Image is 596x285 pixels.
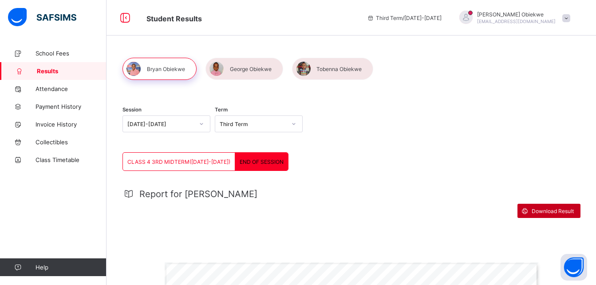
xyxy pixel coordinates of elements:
span: 86.6 [374,277,381,281]
div: TheresaObiekwe [450,11,575,25]
span: Student Results [146,14,202,23]
span: Session [122,107,142,113]
span: Results [37,67,107,75]
span: END OF SESSION [240,158,284,165]
span: 100 [456,277,463,281]
span: School Fees [36,50,107,57]
span: Invoice History [36,121,107,128]
span: [EMAIL_ADDRESS][DOMAIN_NAME] [477,19,556,24]
span: CLASS 4 3RD MIDTERM([DATE]-[DATE]) [127,158,230,165]
span: Report for [PERSON_NAME] [139,189,257,199]
span: Download Result [532,208,574,214]
span: Overall Percentage: [334,277,371,281]
span: Term [215,107,228,113]
span: ATTENDANCE RECORD [426,271,467,274]
span: Session: [DATE]-[DATE] [334,272,379,275]
span: Name: [PERSON_NAME] [241,272,288,275]
button: Open asap [560,254,587,281]
span: Class Timetable [36,156,107,163]
span: Collectibles [36,139,107,146]
span: session/term information [367,15,442,21]
div: Third Term [220,121,286,127]
span: [PERSON_NAME] Obiekwe [477,11,556,18]
span: 21 [321,277,326,281]
span: Class: CLASS 4 BLUE [241,277,280,281]
div: [DATE]-[DATE] [127,121,194,127]
span: Help [36,264,106,271]
span: No. of Times School Opened [406,277,453,281]
img: safsims [8,8,76,27]
span: Number in Class: [288,277,320,281]
span: Attendance [36,85,107,92]
span: Payment History [36,103,107,110]
span: Obiekwe [268,272,284,275]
